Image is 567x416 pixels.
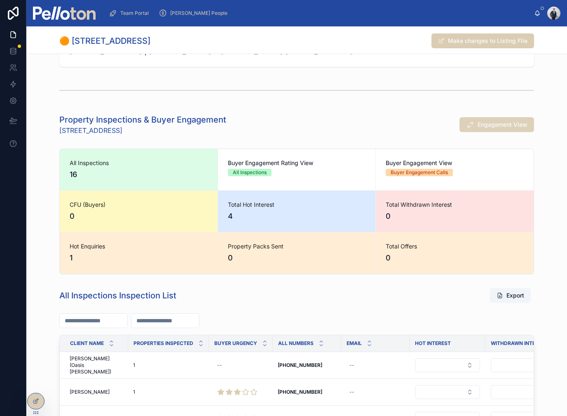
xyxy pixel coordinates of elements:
button: Export [490,288,531,303]
div: Buyer Engagement Calls [391,169,448,176]
span: Withdrawn Interest [491,340,548,347]
a: Select Button [490,358,556,373]
div: scrollable content [102,4,534,22]
a: [PHONE_NUMBER] [278,362,336,369]
span: 16 [70,169,208,180]
a: -- [346,359,405,372]
a: Select Button [415,358,480,373]
span: [PERSON_NAME] [70,389,110,395]
button: Select Button [491,358,556,372]
a: Select Button [490,385,556,399]
span: Hot Enquiries [70,242,208,251]
h1: All Inspections Inspection List [59,290,176,301]
span: [PERSON_NAME] People [170,10,227,17]
span: [STREET_ADDRESS] [59,125,226,135]
button: Make changes to Listing File [431,33,534,48]
span: 1 [70,252,208,264]
a: 1 [133,389,204,395]
span: 4 [228,210,366,222]
a: -- [346,385,405,399]
a: [PERSON_NAME] People [156,6,233,21]
button: Select Button [491,385,556,399]
button: Select Button [415,358,480,372]
span: Properties Inspected [134,340,193,347]
div: -- [349,362,354,369]
span: 0 [386,210,524,222]
span: Buyer Urgency [214,340,257,347]
span: Total Withdrawn Interest [386,201,524,209]
span: CFU (Buyers) [70,201,208,209]
strong: [PHONE_NUMBER] [278,389,322,395]
span: HOT Interest [415,340,451,347]
a: Team Portal [106,6,155,21]
span: Total Hot Interest [228,201,366,209]
a: Select Button [415,385,480,399]
span: 1 [133,389,135,395]
a: -- [214,359,268,372]
strong: [PHONE_NUMBER] [278,362,322,368]
span: All Numbers [278,340,314,347]
span: Team Portal [120,10,149,17]
span: All Inspections [70,159,208,167]
span: Property Packs Sent [228,242,366,251]
span: Buyer Engagement Rating View [228,159,366,167]
a: [PERSON_NAME] [70,389,123,395]
span: Total Offers [386,242,524,251]
span: Client Name [70,340,104,347]
span: Email [347,340,362,347]
span: 0 [70,210,208,222]
span: Engagement View [478,121,527,129]
div: -- [217,362,222,369]
button: Select Button [415,385,480,399]
button: Engagement View [459,117,534,132]
div: -- [349,389,354,395]
img: App logo [33,7,96,20]
a: 1 [133,362,204,369]
h1: Property Inspections & Buyer Engagement [59,114,226,125]
span: 0 [386,252,524,264]
h1: 🟠 [STREET_ADDRESS] [59,35,150,47]
a: [PERSON_NAME] (Oasis [PERSON_NAME]) [70,355,123,375]
span: 0 [228,252,366,264]
span: Buyer Engagement View [386,159,524,167]
span: 1 [133,362,135,369]
a: [PHONE_NUMBER] [278,389,336,395]
div: All Inspections [233,169,267,176]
